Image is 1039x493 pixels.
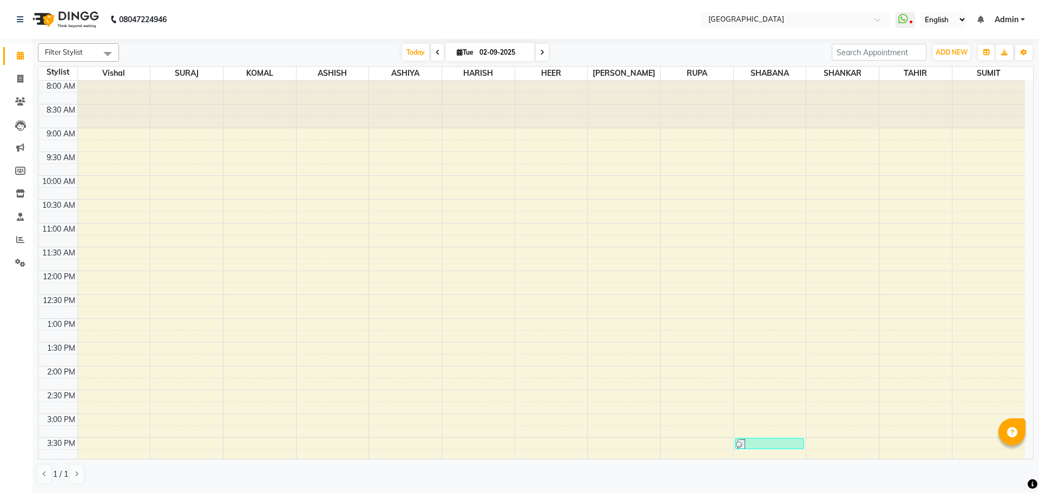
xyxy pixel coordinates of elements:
span: Admin [995,14,1018,25]
div: 1:00 PM [45,319,77,330]
span: Today [402,44,429,61]
span: HARISH [442,67,515,80]
span: Vishal [78,67,150,80]
span: SHANKAR [806,67,879,80]
span: 1 / 1 [53,469,68,480]
div: 3:00 PM [45,414,77,425]
span: RUPA [661,67,733,80]
div: 2:00 PM [45,366,77,378]
div: 1:30 PM [45,343,77,354]
button: ADD NEW [933,45,970,60]
div: 11:30 AM [40,247,77,259]
input: 2025-09-02 [476,44,530,61]
span: SURAJ [150,67,223,80]
div: 10:30 AM [40,200,77,211]
span: HEER [515,67,588,80]
div: 12:30 PM [41,295,77,306]
span: [PERSON_NAME] [588,67,660,80]
div: 9:30 AM [44,152,77,163]
img: logo [28,4,102,35]
span: Filter Stylist [45,48,83,56]
div: 8:00 AM [44,81,77,92]
input: Search Appointment [832,44,926,61]
div: 8:30 AM [44,104,77,116]
div: LEENA, TK01, 03:30 PM-03:45 PM, Pluck Away Those Sorrows - Eyebrows [735,438,804,449]
div: Stylist [38,67,77,78]
span: ADD NEW [936,48,968,56]
span: ASHISH [297,67,369,80]
div: 9:00 AM [44,128,77,140]
span: ASHIYA [369,67,442,80]
div: 3:30 PM [45,438,77,449]
div: 2:30 PM [45,390,77,402]
span: SUMIT [952,67,1025,80]
b: 08047224946 [119,4,167,35]
span: Tue [454,48,476,56]
div: 11:00 AM [40,224,77,235]
span: SHABANA [734,67,806,80]
div: 12:00 PM [41,271,77,282]
span: TAHIR [879,67,952,80]
iframe: chat widget [994,450,1028,482]
span: KOMAL [223,67,296,80]
div: 10:00 AM [40,176,77,187]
